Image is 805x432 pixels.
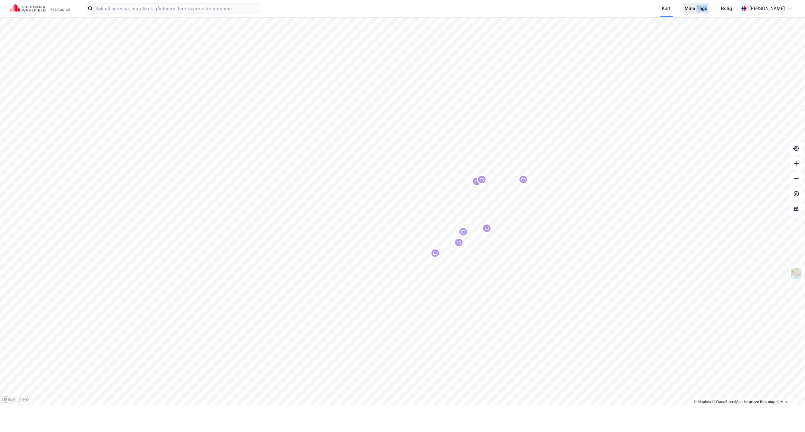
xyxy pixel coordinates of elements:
img: cushman-wakefield-realkapital-logo.202ea83816669bd177139c58696a8fa1.svg [10,4,70,13]
a: Mapbox [694,400,711,404]
div: Map marker [454,238,464,247]
div: Bolig [721,5,732,12]
a: Maxar [776,400,791,404]
div: Mine Tags [685,5,707,12]
img: Z [790,268,802,280]
div: [PERSON_NAME] [749,5,785,12]
a: Mapbox homepage [2,396,30,403]
div: Map marker [472,177,481,186]
div: Map marker [458,227,468,236]
iframe: Chat Widget [774,402,805,432]
a: Improve this map [744,400,775,404]
a: OpenStreetMap [712,400,743,404]
div: Map marker [519,175,528,184]
input: Søk på adresse, matrikkel, gårdeiere, leietakere eller personer [93,4,261,13]
div: Kart [662,5,671,12]
div: Map marker [477,175,486,184]
div: Kontrollprogram for chat [774,402,805,432]
div: Map marker [430,248,440,258]
div: Map marker [482,224,491,233]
